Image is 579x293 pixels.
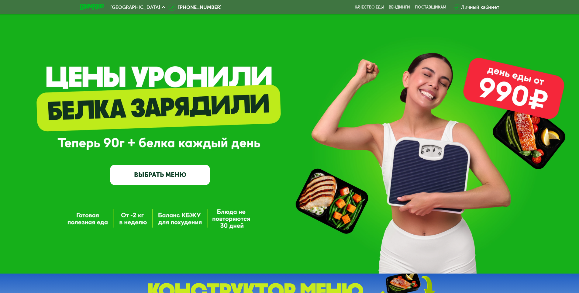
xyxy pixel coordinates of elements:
div: поставщикам [415,5,446,10]
a: [PHONE_NUMBER] [168,4,222,11]
span: [GEOGRAPHIC_DATA] [110,5,160,10]
div: Личный кабинет [461,4,499,11]
a: ВЫБРАТЬ МЕНЮ [110,165,210,185]
a: Вендинги [389,5,410,10]
a: Качество еды [355,5,384,10]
